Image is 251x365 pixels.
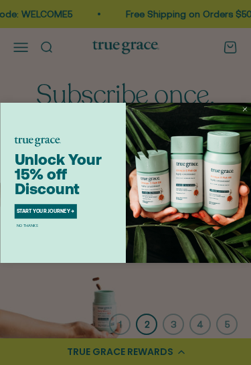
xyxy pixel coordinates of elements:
[14,151,101,197] span: Unlock Your 15% off Discount
[240,105,249,113] button: Close dialog
[14,137,60,146] img: logo placeholder
[14,222,40,228] button: NO THANKS
[14,204,76,218] button: START YOUR JOURNEY →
